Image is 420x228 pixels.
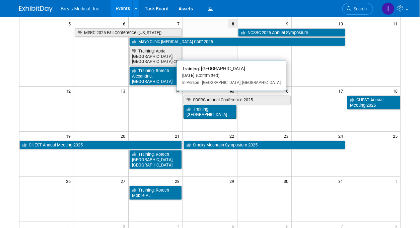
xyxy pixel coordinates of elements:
[228,19,237,28] span: 8
[392,19,401,28] span: 11
[395,177,401,185] span: 1
[347,96,401,109] a: CHEST Annual Meeting 2025
[238,28,345,37] a: NCSRC 2025 Annual Symposium
[182,80,199,85] span: In-Person
[382,2,395,15] img: Inga Dolezar
[338,87,346,95] span: 17
[229,177,237,185] span: 29
[199,80,281,85] span: [GEOGRAPHIC_DATA], [GEOGRAPHIC_DATA]
[174,177,183,185] span: 28
[129,186,182,200] a: Training: Rotech Mobile AL
[285,19,291,28] span: 9
[182,66,245,71] span: Training: [GEOGRAPHIC_DATA]
[120,87,128,95] span: 13
[129,47,182,66] a: Training: Apria [GEOGRAPHIC_DATA], [GEOGRAPHIC_DATA] ca
[174,132,183,140] span: 21
[342,3,373,15] a: Search
[182,73,281,79] div: [DATE]
[65,87,74,95] span: 12
[351,6,367,11] span: Search
[283,177,291,185] span: 30
[283,87,291,95] span: 16
[194,73,219,78] span: (Committed)
[338,19,346,28] span: 10
[184,96,291,104] a: SDSRC Annual Conference 2025
[184,105,236,119] a: Training: [GEOGRAPHIC_DATA]
[229,132,237,140] span: 22
[184,141,345,149] a: Smoky Mountain Symposium 2025
[120,132,128,140] span: 20
[68,19,74,28] span: 5
[129,150,182,169] a: Training: Rotech [GEOGRAPHIC_DATA], [GEOGRAPHIC_DATA]
[392,132,401,140] span: 25
[61,6,100,11] span: Breas Medical, Inc.
[177,19,183,28] span: 7
[392,87,401,95] span: 18
[120,177,128,185] span: 27
[129,37,345,46] a: Mayo Clinic [MEDICAL_DATA] Conf 2025
[65,132,74,140] span: 19
[122,19,128,28] span: 6
[283,132,291,140] span: 23
[129,67,182,86] a: Training: Rotech Alexandria, [GEOGRAPHIC_DATA]
[19,141,182,149] a: CHEST Annual Meeting 2025
[174,87,183,95] span: 14
[65,177,74,185] span: 26
[75,28,182,37] a: MSRC 2025 Fall Conference ([US_STATE])
[338,177,346,185] span: 31
[19,6,53,12] img: ExhibitDay
[338,132,346,140] span: 24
